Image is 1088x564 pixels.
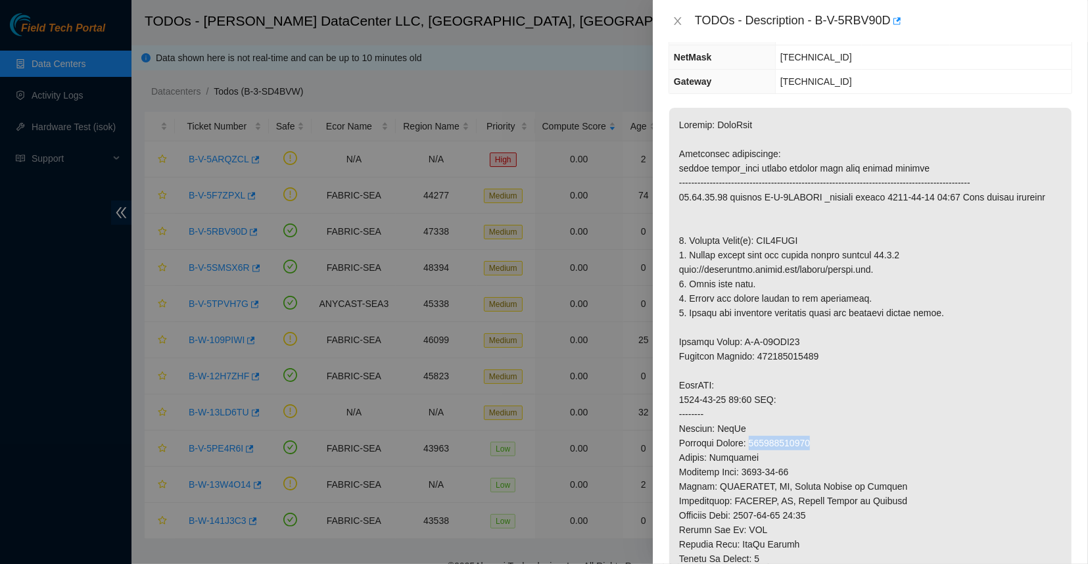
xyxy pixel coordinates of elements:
[669,15,687,28] button: Close
[674,52,712,62] span: NetMask
[673,16,683,26] span: close
[780,52,852,62] span: [TECHNICAL_ID]
[780,76,852,87] span: [TECHNICAL_ID]
[674,76,712,87] span: Gateway
[695,11,1072,32] div: TODOs - Description - B-V-5RBV90D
